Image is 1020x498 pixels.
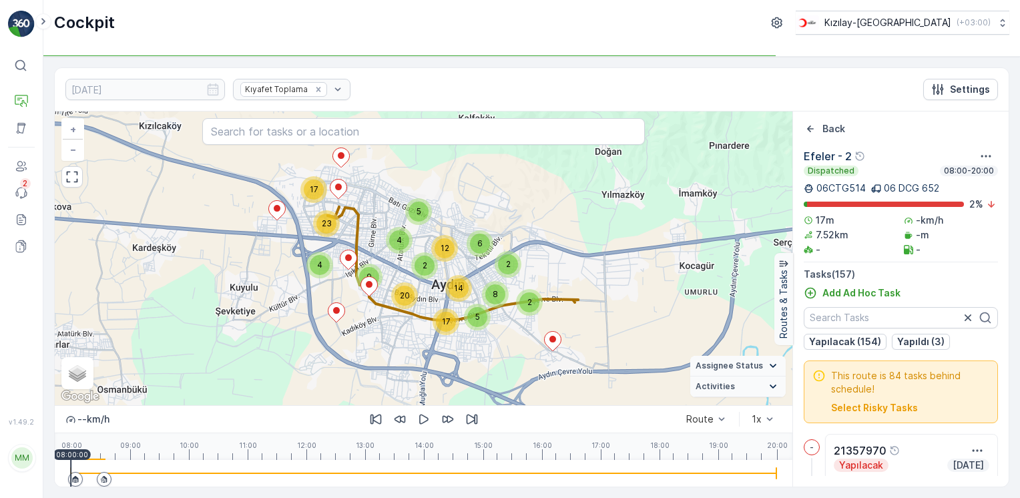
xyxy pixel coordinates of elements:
[816,228,848,242] p: 7.52km
[809,335,881,348] p: Yapılacak (154)
[300,176,327,203] div: 17
[297,441,316,449] p: 12:00
[310,184,318,194] span: 17
[442,316,451,326] span: 17
[70,144,77,155] span: −
[831,401,918,415] button: Select Risky Tasks
[777,270,790,339] p: Routes & Tasks
[804,148,852,164] p: Efeler - 2
[63,358,92,388] a: Layers
[366,272,372,282] span: 9
[816,214,834,227] p: 17m
[441,243,449,253] span: 12
[54,12,115,33] p: Cockpit
[804,286,901,300] a: Add Ad Hoc Task
[516,289,543,316] div: 2
[957,17,991,28] p: ( +03:00 )
[391,282,418,309] div: 20
[696,381,735,392] span: Activities
[696,360,763,371] span: Assignee Status
[796,11,1009,35] button: Kızılay-[GEOGRAPHIC_DATA](+03:00)
[709,441,728,449] p: 19:00
[8,429,35,487] button: MM
[400,290,410,300] span: 20
[804,334,886,350] button: Yapılacak (154)
[417,206,421,216] span: 5
[951,459,985,472] p: [DATE]
[854,151,865,162] div: Help Tooltip Icon
[411,252,438,279] div: 2
[923,79,998,100] button: Settings
[454,283,463,293] span: 14
[464,304,491,330] div: 5
[58,388,102,405] img: Google
[686,414,714,425] div: Route
[831,369,989,396] span: This route is 84 tasks behind schedule!
[822,286,901,300] p: Add Ad Hoc Task
[752,414,762,425] div: 1x
[482,281,509,308] div: 8
[445,275,472,302] div: 14
[356,264,382,290] div: 9
[806,166,856,176] p: Dispatched
[493,289,498,299] span: 8
[386,227,413,254] div: 4
[77,413,109,426] p: -- km/h
[433,308,459,335] div: 17
[969,198,983,211] p: 2 %
[477,238,483,248] span: 6
[892,334,950,350] button: Yapıldı (3)
[834,443,886,459] p: 21357970
[822,122,845,136] p: Back
[916,243,921,256] p: -
[423,260,427,270] span: 2
[467,230,493,257] div: 6
[824,16,951,29] p: Kızılay-[GEOGRAPHIC_DATA]
[690,356,786,377] summary: Assignee Status
[8,180,35,206] a: 2
[690,377,786,397] summary: Activities
[202,118,645,145] input: Search for tasks or a location
[816,243,820,256] p: -
[61,441,82,449] p: 08:00
[916,228,929,242] p: -m
[8,11,35,37] img: logo
[804,122,845,136] a: Back
[767,441,788,449] p: 20:00
[56,451,88,459] p: 08:00:00
[943,166,995,176] p: 08:00-20:00
[804,307,998,328] input: Search Tasks
[63,119,83,140] a: Zoom In
[120,441,141,449] p: 09:00
[239,441,257,449] p: 11:00
[415,441,434,449] p: 14:00
[474,441,493,449] p: 15:00
[397,235,402,245] span: 4
[816,182,866,195] p: 06CTG514
[495,251,521,278] div: 2
[916,214,943,227] p: -km/h
[527,297,532,307] span: 2
[591,441,610,449] p: 17:00
[897,335,945,348] p: Yapıldı (3)
[58,388,102,405] a: Open this area in Google Maps (opens a new window)
[65,79,225,100] input: dd/mm/yyyy
[23,178,28,189] p: 2
[356,441,374,449] p: 13:00
[889,445,900,456] div: Help Tooltip Icon
[838,459,884,472] p: Yapılacak
[405,198,432,225] div: 5
[506,259,511,269] span: 2
[70,123,76,135] span: +
[950,83,990,96] p: Settings
[180,441,199,449] p: 10:00
[11,447,33,469] div: MM
[317,260,322,270] span: 4
[475,312,480,322] span: 5
[884,182,939,195] p: 06 DCG 652
[650,441,670,449] p: 18:00
[306,252,333,278] div: 4
[533,441,552,449] p: 16:00
[8,418,35,426] span: v 1.49.2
